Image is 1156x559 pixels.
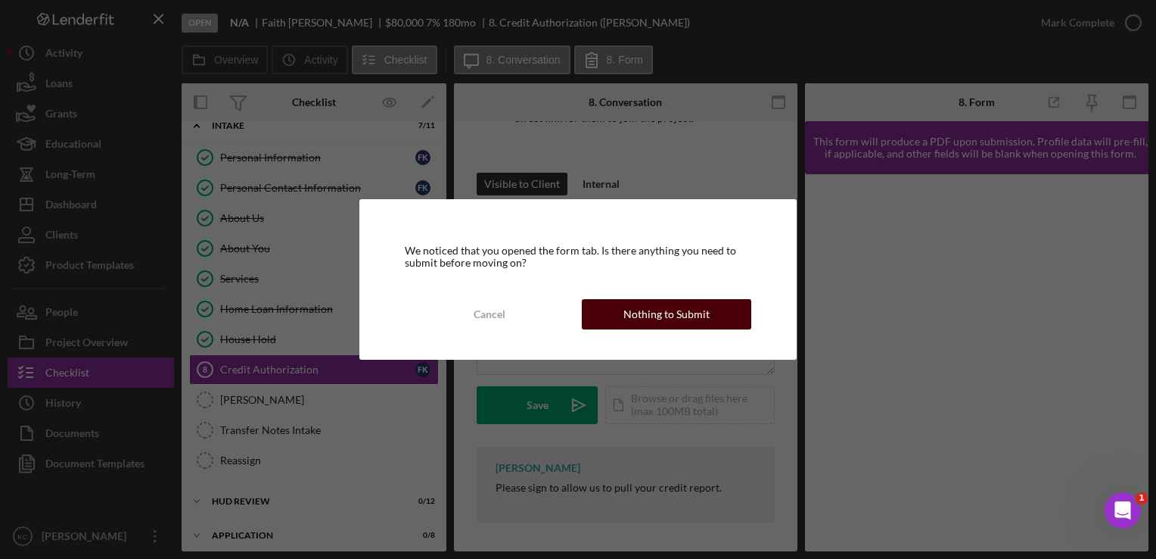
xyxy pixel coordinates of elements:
span: 1 [1136,492,1148,504]
button: Nothing to Submit [582,299,751,329]
div: Cancel [474,299,505,329]
iframe: Intercom live chat [1105,492,1141,529]
div: Nothing to Submit [623,299,710,329]
button: Cancel [405,299,574,329]
div: We noticed that you opened the form tab. Is there anything you need to submit before moving on? [405,245,751,269]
